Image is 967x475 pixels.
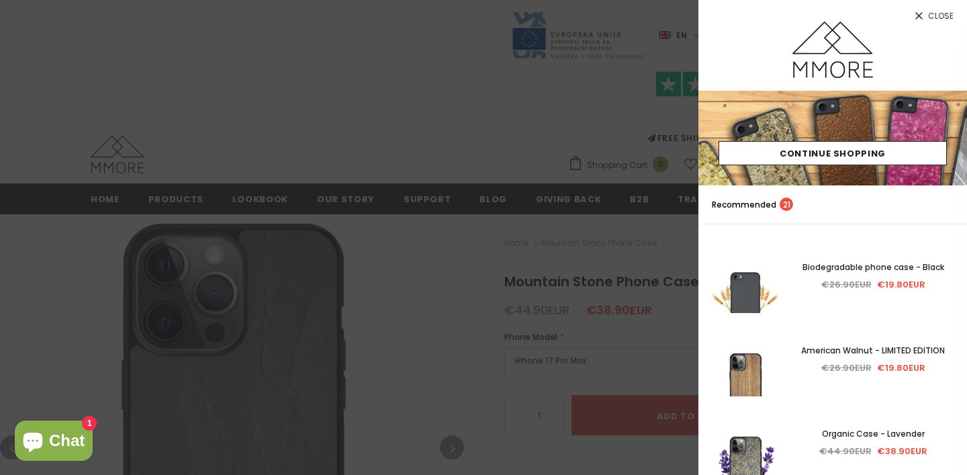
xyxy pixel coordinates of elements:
p: Recommended [712,198,793,212]
span: 21 [780,198,793,211]
span: €26.90EUR [821,278,872,291]
a: search [940,198,954,212]
inbox-online-store-chat: Shopify online store chat [11,421,97,464]
a: Continue Shopping [719,141,947,165]
span: Organic Case - Lavender [822,428,925,439]
span: €44.90EUR [819,445,872,458]
span: €19.80EUR [877,361,925,374]
span: Biodegradable phone case - Black [802,261,944,273]
span: Close [928,12,954,20]
span: €19.80EUR [877,278,925,291]
a: American Walnut - LIMITED EDITION [792,343,954,358]
span: €38.90EUR [877,445,927,458]
a: Biodegradable phone case - Black [792,260,954,275]
span: €26.90EUR [821,361,872,374]
span: American Walnut - LIMITED EDITION [801,345,945,356]
a: Organic Case - Lavender [792,427,954,441]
